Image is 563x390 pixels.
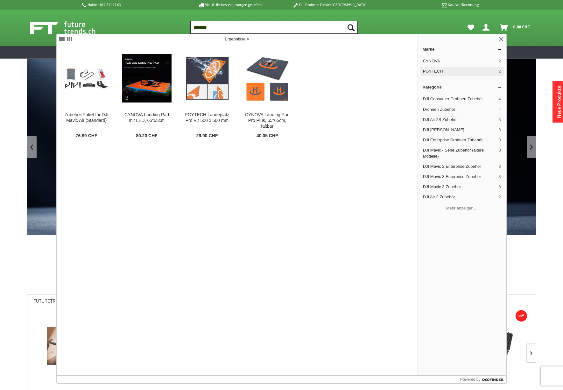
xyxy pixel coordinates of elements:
[418,82,506,92] a: Kategorie
[182,112,232,124] div: PGYTECH Landeplatz Pro V2 500 x 500 mm
[464,21,477,34] a: Meine Favoriten
[280,1,379,9] p: DJI Drohnen Dealer [GEOGRAPHIC_DATA]
[418,44,506,54] a: Marke
[498,147,501,159] span: 3
[423,68,496,74] span: PGYTECH
[423,96,496,102] span: DJI Consumer Drohnen Zubehör
[498,164,501,169] span: 3
[62,53,111,103] img: Zubehör-Paket für DJI Mavic Air (Standard)
[498,117,501,123] span: 3
[182,53,232,103] img: PGYTECH Landeplatz Pro V2 500 x 500 mm
[498,58,501,64] span: 2
[498,68,501,74] span: 2
[225,37,249,41] span: Ergebnisse:
[480,21,495,34] a: Dein Konto
[237,45,297,144] a: CYNOVA Landing Pad Pro Plus, 65*65cm, faltbar CYNOVA Landing Pad Pro Plus, 65*65cm, faltbar 40.05...
[423,174,496,180] span: DJI Mavic 3 Enterprise Zubehör
[498,107,501,112] span: 4
[423,147,496,159] span: DJI Mavic - Serie Zubehör (ältere Modelle)
[498,137,501,143] span: 3
[190,21,358,34] input: Produkt, Marke, Kategorie, EAN, Artikelnummer…
[423,117,496,123] span: DJI Air 2S Zubehör
[30,20,109,36] img: Shop Futuretrends - zur Startseite wechseln
[556,86,562,118] a: Neue Produkte
[460,377,480,382] span: Powered by
[497,21,533,34] a: Warenkorb
[498,184,501,190] span: 3
[247,37,249,41] span: 4
[27,59,536,235] a: DJI Matrice 4 Enterprise Drohnen Serie - M4T und M4E
[57,45,116,144] a: Zubehör-Paket für DJI Mavic Air (Standard) Zubehör-Paket für DJI Mavic Air (Standard) 76.99 CHF
[498,96,501,102] span: 4
[136,133,158,139] span: 80.20 CHF
[498,194,501,200] span: 2
[196,133,218,139] span: 29.90 CHF
[423,164,496,169] span: DJI Mavic 2 Enterprise Zubehör
[423,107,496,112] span: Drohnen Zubehör
[423,194,496,200] span: DJI Air 3 Zubehör
[498,127,501,133] span: 3
[76,133,97,139] span: 76.99 CHF
[243,112,292,129] div: CYNOVA Landing Pad Pro Plus, 65*65cm, faltbar
[122,112,172,124] div: CYNOVA Landing Pad mit LED, 65"65cm
[423,184,496,190] span: DJI Mavic 3 Zubehör
[177,45,237,144] a: PGYTECH Landeplatz Pro V2 500 x 500 mm PGYTECH Landeplatz Pro V2 500 x 500 mm 29.90 CHF
[34,294,530,312] div: Futuretrends Neuheiten
[513,22,530,32] span: 0,00 CHF
[423,137,496,143] span: DJI Enterprise Drohnen Zubehör
[423,58,496,64] span: CYNOVA
[344,21,358,34] button: Suchen
[243,53,292,103] img: CYNOVA Landing Pad Pro Plus, 65*65cm, faltbar
[117,45,177,144] a: CYNOVA Landing Pad mit LED, 65"65cm CYNOVA Landing Pad mit LED, 65"65cm 80.20 CHF
[122,54,172,103] img: CYNOVA Landing Pad mit LED, 65"65cm
[423,127,496,133] span: DJI [PERSON_NAME]
[47,327,85,365] img: Rettungs-Bundle für Drohneneinsätze – Restube Automatic 75 + AD4 Abwurfsystem
[460,376,506,383] a: Powered by
[420,203,504,213] button: Mehr anzeigen…
[498,174,501,180] span: 3
[379,1,479,9] p: Kauf auf Rechnung
[62,112,111,124] div: Zubehör-Paket für DJI Mavic Air (Standard)
[257,133,278,139] span: 40.05 CHF
[180,1,280,9] p: Bis 16 Uhr bestellt, morgen geliefert.
[81,1,180,9] p: Hotline 032 511 11 03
